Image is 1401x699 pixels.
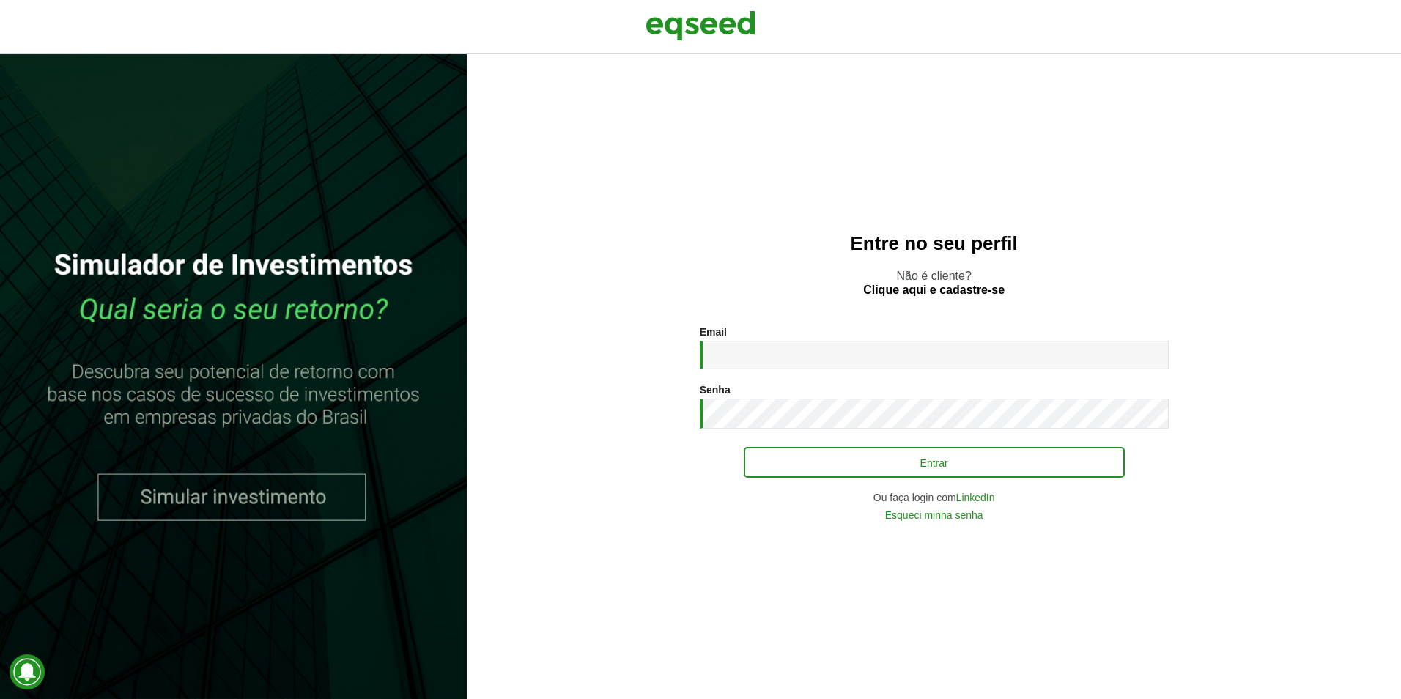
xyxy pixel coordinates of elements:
a: Clique aqui e cadastre-se [863,284,1005,296]
label: Email [700,327,727,337]
label: Senha [700,385,731,395]
p: Não é cliente? [496,269,1372,297]
button: Entrar [744,447,1125,478]
img: EqSeed Logo [646,7,755,44]
a: Esqueci minha senha [885,510,983,520]
div: Ou faça login com [700,492,1169,503]
h2: Entre no seu perfil [496,233,1372,254]
a: LinkedIn [956,492,995,503]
